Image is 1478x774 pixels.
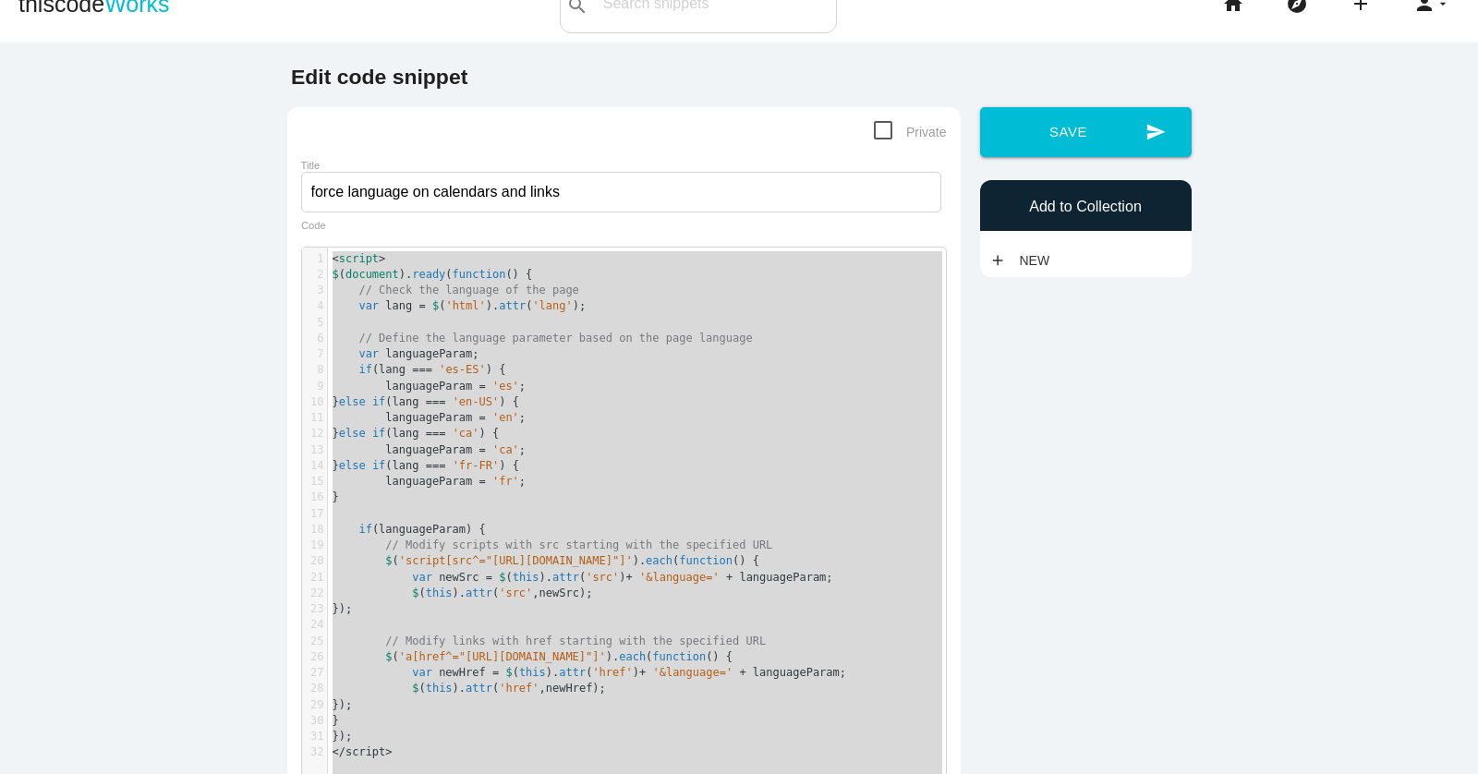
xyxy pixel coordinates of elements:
span: lang [385,299,412,312]
span: 'es' [492,380,519,393]
span: ( ). ( ) ; [333,666,847,679]
span: script [339,252,379,265]
span: 'fr-FR' [453,459,500,472]
span: 'ca' [453,427,479,440]
span: 'html' [445,299,485,312]
span: 'src' [499,587,532,599]
span: 'es-ES' [439,363,486,376]
i: send [1145,107,1166,157]
span: = [479,380,485,393]
div: 4 [302,298,327,314]
span: function [453,268,506,281]
span: $ [499,571,505,584]
span: lang [393,459,419,472]
span: '&language=' [639,571,720,584]
label: Code [301,220,326,232]
div: 21 [302,570,327,586]
div: 31 [302,729,327,744]
b: Edit code snippet [291,65,467,89]
div: 25 [302,634,327,649]
div: 30 [302,713,327,729]
span: } ( ) { [333,395,519,408]
div: 17 [302,506,327,522]
span: $ [385,650,392,663]
span: // Modify scripts with src starting with the specified URL [385,538,772,551]
div: 5 [302,315,327,331]
span: ( ). ( () { [333,554,760,567]
span: ( ) { [333,363,506,376]
span: = [492,666,499,679]
span: 'lang' [532,299,572,312]
span: 'en' [492,411,519,424]
span: ( ). ( , ); [333,682,606,695]
div: 8 [302,362,327,378]
div: 16 [302,490,327,505]
span: var [358,299,379,312]
button: sendSave [980,107,1192,157]
span: + [639,666,646,679]
span: $ [432,299,439,312]
span: ; [333,475,527,488]
span: // Modify links with href starting with the specified URL [385,635,766,647]
span: each [646,554,672,567]
span: }); [333,730,353,743]
span: + [726,571,733,584]
span: === [426,459,446,472]
span: '&language=' [652,666,733,679]
span: ready [412,268,445,281]
span: $ [412,587,418,599]
span: = [418,299,425,312]
span: = [486,571,492,584]
span: this [513,571,539,584]
span: languageParam [753,666,840,679]
span: each [619,650,646,663]
span: ; [333,443,527,456]
div: 32 [302,744,327,760]
span: var [412,571,432,584]
span: $ [412,682,418,695]
span: this [426,682,453,695]
div: 22 [302,586,327,601]
div: 10 [302,394,327,410]
span: lang [393,395,419,408]
div: 19 [302,538,327,553]
div: 14 [302,458,327,474]
span: else [339,459,366,472]
span: 'script[src^="[URL][DOMAIN_NAME]"]' [399,554,633,567]
span: ( ) { [333,523,486,536]
span: 'ca' [492,443,519,456]
span: if [358,523,371,536]
span: ( ). ( () { [333,268,533,281]
span: languageParam [385,380,472,393]
span: this [519,666,546,679]
span: if [372,427,385,440]
div: 20 [302,553,327,569]
a: addNew [989,244,1060,277]
span: === [426,427,446,440]
span: // Define the language parameter based on the page language [358,332,752,345]
span: } [333,490,339,503]
div: 3 [302,283,327,298]
div: 1 [302,251,327,267]
div: 13 [302,442,327,458]
span: + [626,571,633,584]
span: ; [333,411,527,424]
span: 'fr' [492,475,519,488]
div: 15 [302,474,327,490]
span: = [479,443,485,456]
div: 9 [302,379,327,394]
span: languageParam [385,475,472,488]
span: languageParam [739,571,826,584]
span: < [333,745,339,758]
div: 7 [302,346,327,362]
span: else [339,395,366,408]
span: $ [385,554,392,567]
span: 'en-US' [453,395,500,408]
span: }); [333,602,353,615]
i: add [989,244,1006,277]
div: 18 [302,522,327,538]
span: > [379,252,385,265]
span: } [333,714,339,727]
span: function [652,650,706,663]
span: var [412,666,432,679]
